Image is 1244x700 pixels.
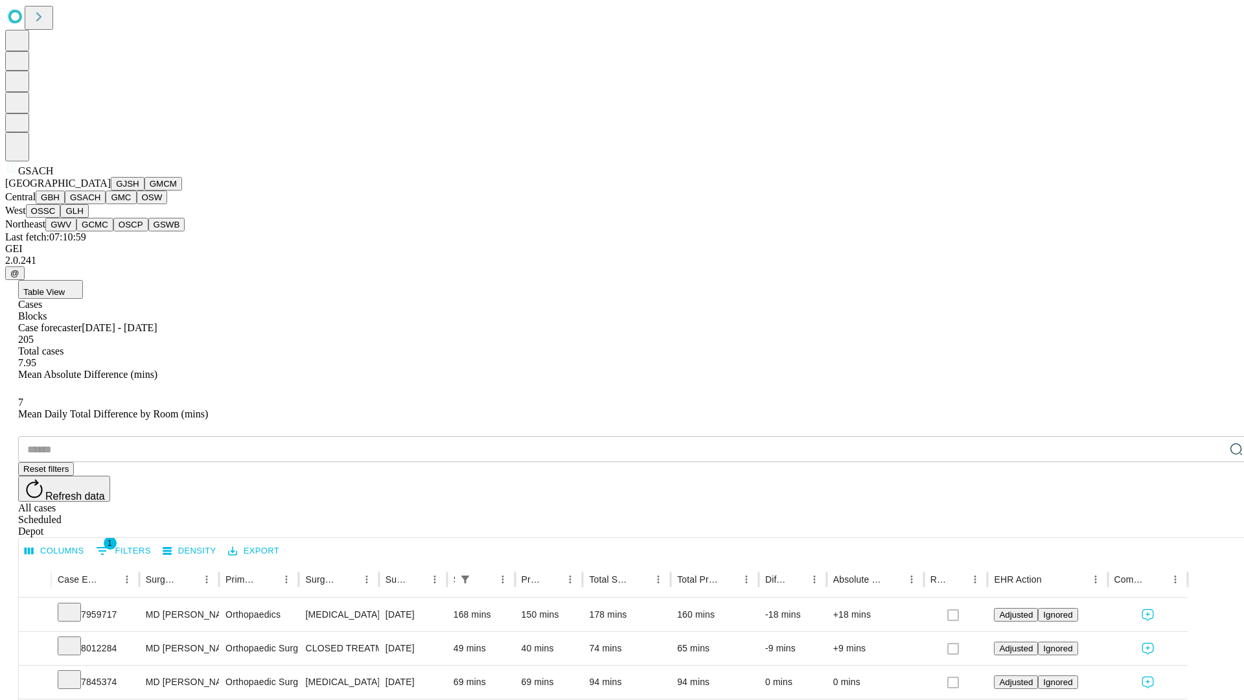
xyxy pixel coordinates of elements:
button: Ignored [1038,642,1077,655]
span: 1 [104,537,117,550]
div: +9 mins [833,632,917,665]
button: GLH [60,204,88,218]
button: Menu [561,570,579,589]
span: Ignored [1043,677,1072,687]
button: Sort [179,570,198,589]
button: Menu [118,570,136,589]
div: CLOSED TREATMENT POST [MEDICAL_DATA] ANESTHESIA [305,632,372,665]
span: Adjusted [999,677,1033,687]
button: Sort [719,570,737,589]
div: 94 mins [677,666,752,699]
div: 94 mins [589,666,664,699]
div: Comments [1114,574,1147,585]
span: Case forecaster [18,322,82,333]
button: Sort [1043,570,1061,589]
button: Density [159,541,220,561]
div: 65 mins [677,632,752,665]
div: Case Epic Id [58,574,98,585]
button: Menu [1087,570,1105,589]
button: Reset filters [18,462,74,476]
button: OSCP [113,218,148,231]
div: MD [PERSON_NAME] [PERSON_NAME] Md [146,666,213,699]
button: Menu [426,570,444,589]
div: EHR Action [994,574,1041,585]
button: Expand [25,604,45,627]
div: Scheduled In Room Duration [454,574,455,585]
div: 40 mins [522,632,577,665]
button: OSW [137,191,168,204]
button: Sort [948,570,966,589]
span: 7 [18,397,23,408]
div: Primary Service [225,574,258,585]
div: Predicted In Room Duration [522,574,542,585]
span: West [5,205,26,216]
div: [DATE] [386,666,441,699]
span: Central [5,191,36,202]
div: 160 mins [677,598,752,631]
button: GMCM [144,177,182,191]
button: Ignored [1038,675,1077,689]
div: Surgeon Name [146,574,178,585]
button: GSACH [65,191,106,204]
span: Reset filters [23,464,69,474]
span: [DATE] - [DATE] [82,322,157,333]
div: -18 mins [765,598,820,631]
div: 0 mins [833,666,917,699]
button: Sort [1148,570,1166,589]
span: Adjusted [999,644,1033,653]
button: Menu [358,570,376,589]
span: Adjusted [999,610,1033,620]
div: 1 active filter [456,570,474,589]
button: Sort [884,570,903,589]
span: Refresh data [45,491,105,502]
button: Adjusted [994,675,1038,689]
div: 7959717 [58,598,133,631]
div: Difference [765,574,786,585]
button: Sort [259,570,277,589]
button: Menu [649,570,667,589]
span: GSACH [18,165,53,176]
button: Menu [1166,570,1184,589]
button: GJSH [111,177,144,191]
div: [MEDICAL_DATA] [MEDICAL_DATA] SKIN MUSCLE [MEDICAL_DATA] AND BONE [305,666,372,699]
button: Menu [494,570,512,589]
div: [DATE] [386,632,441,665]
button: Ignored [1038,608,1077,622]
div: 150 mins [522,598,577,631]
div: Surgery Name [305,574,338,585]
button: OSSC [26,204,61,218]
button: Adjusted [994,642,1038,655]
span: Northeast [5,218,45,229]
div: Orthopaedic Surgery [225,632,292,665]
button: Show filters [456,570,474,589]
div: 168 mins [454,598,509,631]
button: Sort [631,570,649,589]
div: Absolute Difference [833,574,883,585]
div: [DATE] [386,598,441,631]
button: Sort [787,570,805,589]
button: Menu [966,570,984,589]
span: Last fetch: 07:10:59 [5,231,86,242]
div: 178 mins [589,598,664,631]
span: @ [10,268,19,278]
div: GEI [5,243,1239,255]
button: Menu [198,570,216,589]
span: Ignored [1043,610,1072,620]
button: Sort [340,570,358,589]
div: -9 mins [765,632,820,665]
span: 205 [18,334,34,345]
div: 69 mins [522,666,577,699]
button: Table View [18,280,83,299]
button: Sort [476,570,494,589]
span: Total cases [18,345,63,356]
div: Surgery Date [386,574,406,585]
button: Menu [805,570,824,589]
div: MD [PERSON_NAME] [PERSON_NAME] Md [146,598,213,631]
div: Resolved in EHR [930,574,947,585]
button: GWV [45,218,76,231]
button: GBH [36,191,65,204]
div: 74 mins [589,632,664,665]
div: Total Predicted Duration [677,574,718,585]
span: Mean Absolute Difference (mins) [18,369,157,380]
button: GSWB [148,218,185,231]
